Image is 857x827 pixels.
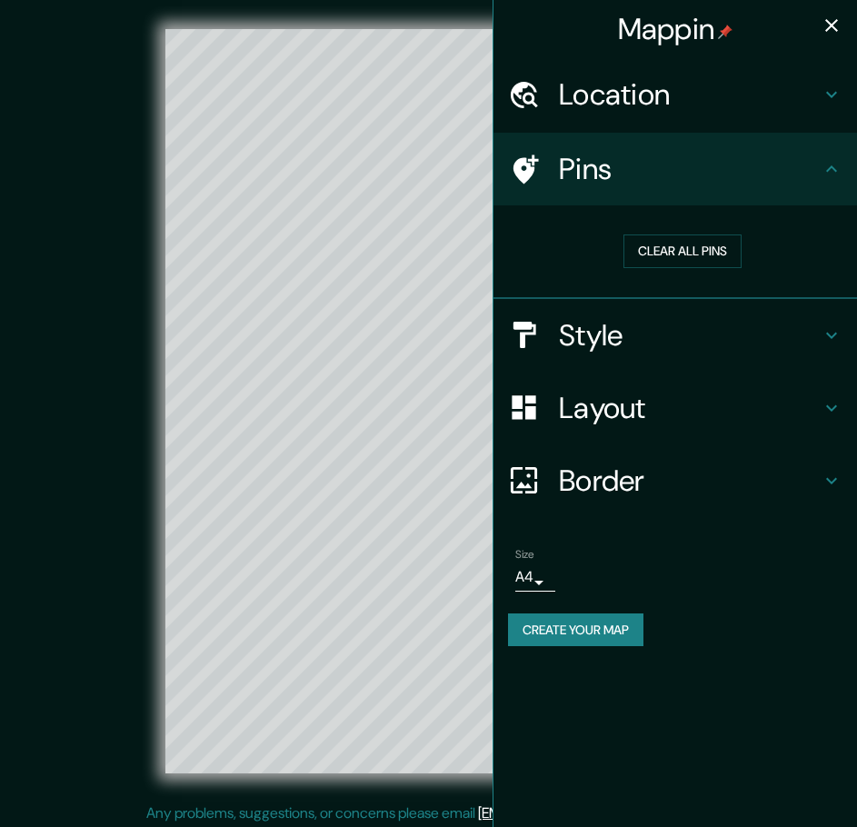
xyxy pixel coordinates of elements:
h4: Mappin [618,11,733,47]
button: Clear all pins [623,234,742,268]
h4: Location [559,76,821,113]
div: A4 [515,563,555,592]
h4: Pins [559,151,821,187]
button: Create your map [508,613,643,647]
h4: Style [559,317,821,354]
img: pin-icon.png [718,25,732,39]
h4: Border [559,463,821,499]
div: Border [493,444,857,517]
label: Size [515,546,534,562]
h4: Layout [559,390,821,426]
p: Any problems, suggestions, or concerns please email . [146,802,705,824]
div: Pins [493,133,857,205]
a: [EMAIL_ADDRESS][DOMAIN_NAME] [478,803,703,822]
iframe: Help widget launcher [695,756,837,807]
div: Style [493,299,857,372]
div: Layout [493,372,857,444]
div: Location [493,58,857,131]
